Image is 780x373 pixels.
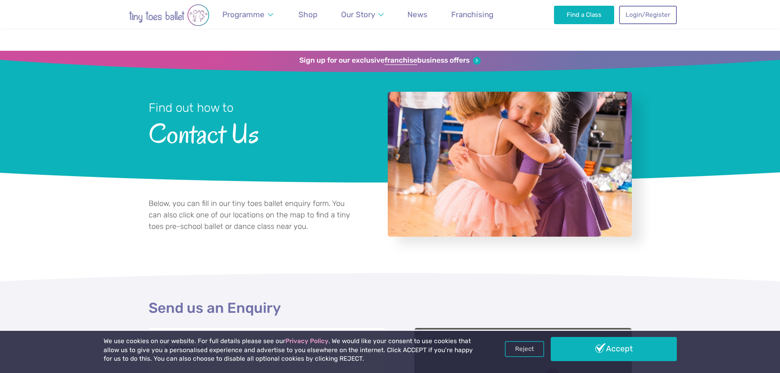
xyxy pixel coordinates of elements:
[551,337,677,361] a: Accept
[219,5,277,24] a: Programme
[384,56,417,65] strong: franchise
[554,6,614,24] a: Find a Class
[341,10,375,19] span: Our Story
[149,299,632,317] h2: Send us an Enquiry
[505,341,544,357] a: Reject
[619,6,676,24] a: Login/Register
[149,116,366,149] span: Contact Us
[298,10,317,19] span: Shop
[104,4,235,26] img: tiny toes ballet
[295,5,321,24] a: Shop
[451,10,493,19] span: Franchising
[149,198,352,232] p: Below, you can fill in our tiny toes ballet enquiry form. You can also click one of our locations...
[407,10,427,19] span: News
[222,10,265,19] span: Programme
[104,337,476,364] p: We use cookies on our website. For full details please see our . We would like your consent to us...
[285,337,328,345] a: Privacy Policy
[299,56,481,65] a: Sign up for our exclusivefranchisebusiness offers
[448,5,497,24] a: Franchising
[404,5,432,24] a: News
[337,5,387,24] a: Our Story
[149,101,233,115] small: Find out how to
